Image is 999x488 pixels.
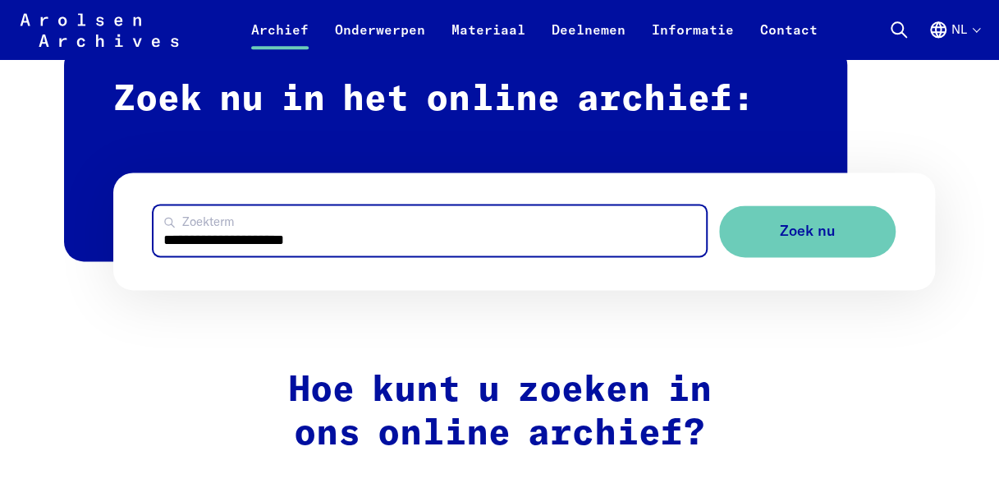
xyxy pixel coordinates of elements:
[238,10,831,49] nav: Primair
[438,20,538,59] a: Materiaal
[538,20,639,59] a: Deelnemen
[779,223,835,240] span: Zoek nu
[951,22,967,36] font: Nl
[238,20,322,59] a: Archief
[928,20,979,59] button: Engels, taalkeuze
[719,205,896,257] button: Zoek nu
[64,45,847,261] h2: Zoek nu in het online archief:
[747,20,831,59] a: Contact
[639,20,747,59] a: Informatie
[322,20,438,59] a: Onderwerpen
[153,369,847,456] h2: Hoe kunt u zoeken in ons online archief?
